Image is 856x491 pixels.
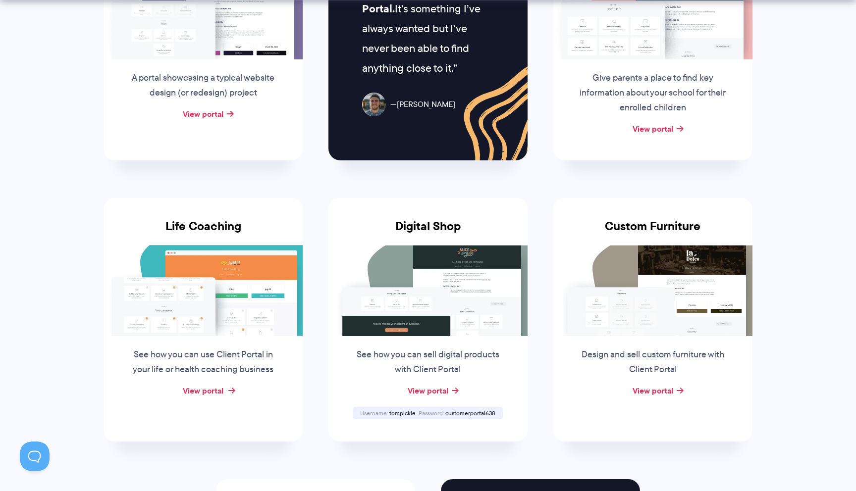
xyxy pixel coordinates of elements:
[578,71,728,115] p: Give parents a place to find key information about your school for their enrolled children
[633,385,673,396] a: View portal
[408,385,448,396] a: View portal
[390,98,455,112] span: [PERSON_NAME]
[445,409,495,417] span: customerportal638
[578,347,728,377] p: Design and sell custom furniture with Client Portal
[183,108,223,120] a: View portal
[128,71,278,100] p: A portal showcasing a typical website design (or redesign) project
[328,219,528,245] h3: Digital Shop
[183,385,223,396] a: View portal
[128,347,278,377] p: See how you can use Client Portal in your life or health coaching business
[389,409,416,417] span: tompickle
[419,409,444,417] span: Password
[633,123,673,135] a: View portal
[553,219,752,245] h3: Custom Furniture
[353,347,503,377] p: See how you can sell digital products with Client Portal
[360,409,388,417] span: Username
[20,442,50,471] iframe: Toggle Customer Support
[104,219,303,245] h3: Life Coaching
